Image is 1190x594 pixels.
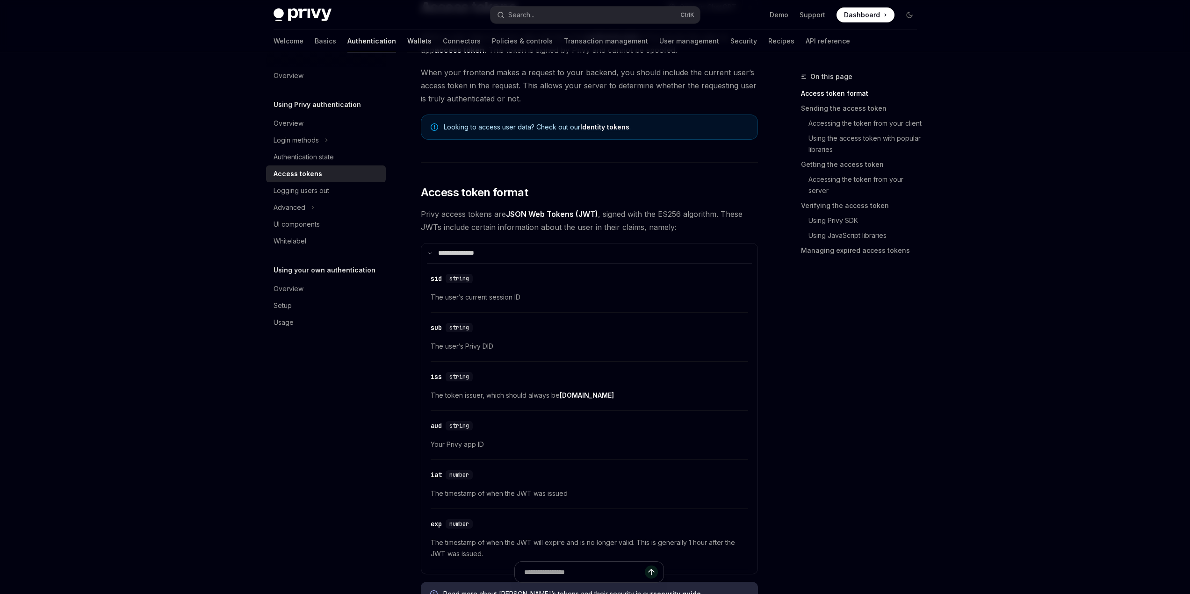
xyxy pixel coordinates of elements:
a: Dashboard [837,7,894,22]
a: UI components [266,216,386,233]
a: Usage [266,314,386,331]
div: Overview [274,70,303,81]
div: iss [431,372,442,381]
span: number [449,471,469,479]
a: Security [730,30,757,52]
a: Getting the access token [801,157,924,172]
a: [DOMAIN_NAME] [560,391,614,400]
span: On this page [810,71,852,82]
a: Recipes [768,30,794,52]
a: Basics [315,30,336,52]
div: Setup [274,300,292,311]
div: aud [431,421,442,430]
span: Privy access tokens are , signed with the ES256 algorithm. These JWTs include certain information... [421,208,758,234]
a: Whitelabel [266,233,386,250]
span: string [449,324,469,331]
a: Setup [266,297,386,314]
span: string [449,422,469,429]
span: string [449,275,469,282]
div: exp [431,519,442,529]
span: Your Privy app ID [431,439,748,450]
div: Login methods [274,135,319,146]
button: Toggle dark mode [902,7,917,22]
span: The user’s Privy DID [431,341,748,352]
img: dark logo [274,8,332,21]
a: Using the access token with popular libraries [808,131,924,157]
a: User management [659,30,719,52]
a: Overview [266,280,386,297]
a: Connectors [443,30,481,52]
a: API reference [806,30,850,52]
a: Authentication state [266,149,386,165]
a: Authentication [347,30,396,52]
div: sid [431,274,442,283]
svg: Note [431,123,438,131]
span: The timestamp of when the JWT will expire and is no longer valid. This is generally 1 hour after ... [431,537,748,559]
a: Accessing the token from your server [808,172,924,198]
div: UI components [274,219,320,230]
a: Overview [266,67,386,84]
a: Overview [266,115,386,132]
a: Logging users out [266,182,386,199]
h5: Using Privy authentication [274,99,361,110]
a: JSON Web Tokens (JWT) [506,209,598,219]
a: Access tokens [266,165,386,182]
span: number [449,520,469,528]
div: iat [431,470,442,479]
div: Search... [508,9,534,21]
a: Managing expired access tokens [801,243,924,258]
div: Authentication state [274,151,334,163]
a: Verifying the access token [801,198,924,213]
a: Identity tokens [580,123,629,131]
span: Ctrl K [680,11,694,19]
a: Demo [770,10,788,20]
span: Access token format [421,185,528,200]
div: Whitelabel [274,236,306,247]
div: Usage [274,317,294,328]
a: Accessing the token from your client [808,116,924,131]
a: Access token format [801,86,924,101]
span: The user’s current session ID [431,292,748,303]
span: Dashboard [844,10,880,20]
div: sub [431,323,442,332]
a: Support [800,10,825,20]
div: Overview [274,118,303,129]
span: string [449,373,469,380]
div: Access tokens [274,168,322,179]
a: Transaction management [564,30,648,52]
a: Sending the access token [801,101,924,116]
a: Policies & controls [492,30,553,52]
div: Advanced [274,202,305,213]
a: Using JavaScript libraries [808,228,924,243]
button: Search...CtrlK [490,7,700,23]
span: The token issuer, which should always be [431,390,748,401]
span: When your frontend makes a request to your backend, you should include the current user’s access ... [421,66,758,105]
div: Logging users out [274,185,329,196]
div: Overview [274,283,303,294]
a: Welcome [274,30,303,52]
span: The timestamp of when the JWT was issued [431,488,748,499]
button: Send message [645,565,658,579]
h5: Using your own authentication [274,265,375,276]
span: Looking to access user data? Check out our . [444,122,748,132]
a: Using Privy SDK [808,213,924,228]
a: Wallets [407,30,432,52]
